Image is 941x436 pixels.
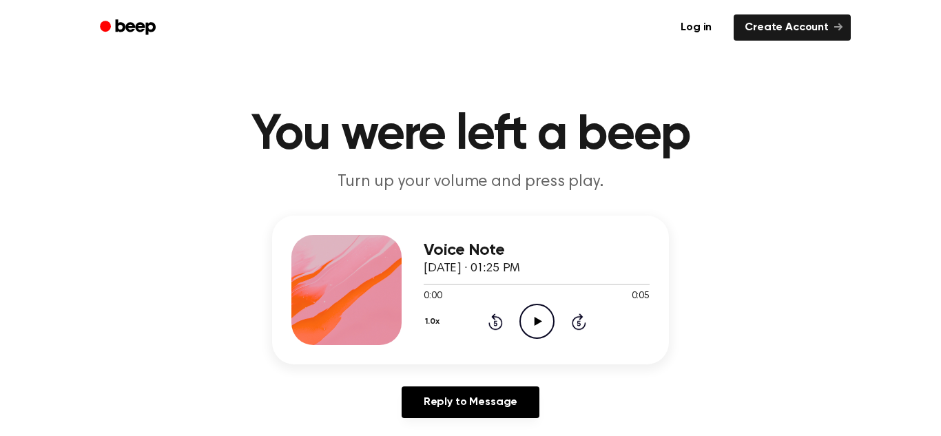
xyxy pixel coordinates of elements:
[424,262,520,275] span: [DATE] · 01:25 PM
[632,289,650,304] span: 0:05
[424,289,442,304] span: 0:00
[424,310,444,333] button: 1.0x
[667,12,725,43] a: Log in
[402,386,539,418] a: Reply to Message
[90,14,168,41] a: Beep
[118,110,823,160] h1: You were left a beep
[734,14,851,41] a: Create Account
[424,241,650,260] h3: Voice Note
[206,171,735,194] p: Turn up your volume and press play.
